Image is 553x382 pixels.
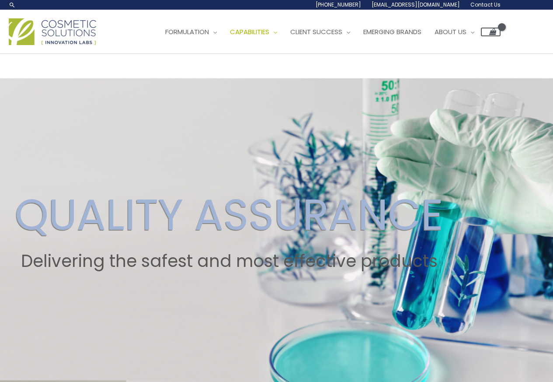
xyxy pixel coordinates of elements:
[223,19,284,45] a: Capabilities
[428,19,481,45] a: About Us
[152,19,501,45] nav: Site Navigation
[316,1,361,8] span: [PHONE_NUMBER]
[9,1,16,8] a: Search icon link
[435,27,466,36] span: About Us
[357,19,428,45] a: Emerging Brands
[372,1,460,8] span: [EMAIL_ADDRESS][DOMAIN_NAME]
[9,18,96,45] img: Cosmetic Solutions Logo
[470,1,501,8] span: Contact Us
[15,251,443,271] h2: Delivering the safest and most effective products
[363,27,421,36] span: Emerging Brands
[165,27,209,36] span: Formulation
[481,28,501,36] a: View Shopping Cart, empty
[159,19,223,45] a: Formulation
[15,189,443,241] h2: QUALITY ASSURANCE
[230,27,269,36] span: Capabilities
[284,19,357,45] a: Client Success
[290,27,342,36] span: Client Success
